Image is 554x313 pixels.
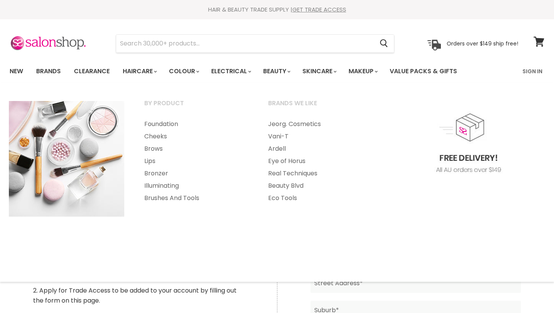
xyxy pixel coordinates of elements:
[257,63,295,79] a: Beauty
[259,118,381,204] ul: Main menu
[30,63,67,79] a: Brands
[343,63,382,79] a: Makeup
[205,63,256,79] a: Electrical
[384,63,463,79] a: Value Packs & Gifts
[259,97,381,116] a: Brands we like
[163,63,204,79] a: Colour
[259,155,381,167] a: Eye of Horus
[68,63,115,79] a: Clearance
[292,5,346,13] a: GET TRADE ACCESS
[117,63,162,79] a: Haircare
[297,63,341,79] a: Skincare
[33,286,244,306] p: 2. Apply for Trade Access to be added to your account by filling out the form on this page.
[374,35,394,52] button: Search
[135,180,257,192] a: Illuminating
[135,130,257,143] a: Cheeks
[135,118,257,204] ul: Main menu
[259,143,381,155] a: Ardell
[259,167,381,180] a: Real Techniques
[259,180,381,192] a: Beauty Blvd
[116,35,374,52] input: Search
[135,192,257,204] a: Brushes And Tools
[135,155,257,167] a: Lips
[135,97,257,116] a: By Product
[135,118,257,130] a: Foundation
[116,34,394,53] form: Product
[518,63,547,79] a: Sign In
[259,118,381,130] a: Jeorg. Cosmetics
[135,167,257,180] a: Bronzer
[259,192,381,204] a: Eco Tools
[259,130,381,143] a: Vani-T
[447,40,518,47] p: Orders over $149 ship free!
[4,63,29,79] a: New
[135,143,257,155] a: Brows
[4,60,491,82] ul: Main menu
